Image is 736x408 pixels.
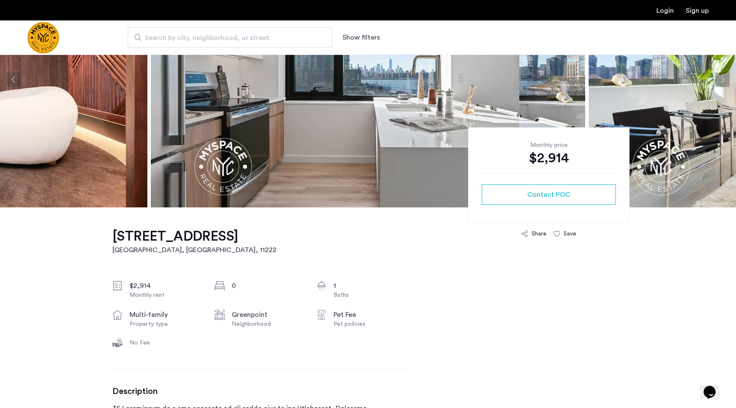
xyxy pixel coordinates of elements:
div: Baths [333,291,405,299]
div: Pet policies [333,320,405,328]
div: Greenpoint [232,310,303,320]
span: Search by city, neighborhood, or street. [145,33,308,43]
div: Monthly rent [129,291,201,299]
span: Contact POC [527,190,570,200]
button: Previous apartment [6,72,21,87]
a: Registration [686,7,709,14]
div: $2,914 [482,149,616,167]
button: Next apartment [715,72,730,87]
img: logo [27,22,59,54]
div: Pet Fee [333,310,405,320]
div: Save [563,230,576,238]
div: multi-family [129,310,201,320]
h2: [GEOGRAPHIC_DATA], [GEOGRAPHIC_DATA] , 11222 [112,245,276,255]
a: [STREET_ADDRESS][GEOGRAPHIC_DATA], [GEOGRAPHIC_DATA], 11222 [112,228,276,255]
div: 1 [333,281,405,291]
div: Share [532,230,546,238]
h3: Description [112,386,405,397]
h1: [STREET_ADDRESS] [112,228,276,245]
div: $2,914 [129,281,201,291]
input: Apartment Search [128,27,332,48]
div: Monthly price [482,141,616,149]
a: Cazamio Logo [27,22,59,54]
button: button [482,184,616,205]
button: Show or hide filters [342,32,380,43]
div: Property type [129,320,201,328]
div: 0 [232,281,303,291]
div: Neighborhood [232,320,303,328]
iframe: chat widget [700,374,727,399]
div: No Fee [129,339,201,347]
a: Login [656,7,674,14]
